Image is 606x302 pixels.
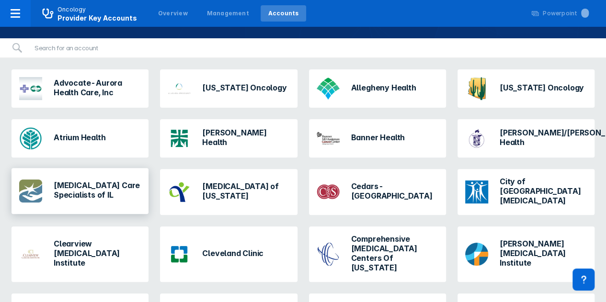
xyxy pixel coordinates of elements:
a: Cedars-[GEOGRAPHIC_DATA] [309,169,446,215]
a: [PERSON_NAME] Health [160,119,297,157]
h3: [PERSON_NAME] Health [202,128,289,147]
h3: Clearview [MEDICAL_DATA] Institute [54,239,141,268]
a: [MEDICAL_DATA] Care Specialists of IL [11,169,149,215]
img: alabama-oncology.png [168,77,191,100]
img: cedars-sinai-medical-center.png [317,180,340,203]
h3: Comprehensive [MEDICAL_DATA] Centers Of [US_STATE] [351,234,438,272]
h3: Cedars-[GEOGRAPHIC_DATA] [351,181,438,201]
h3: [US_STATE] Oncology [500,83,584,92]
img: dana-farber.png [465,243,488,266]
a: [PERSON_NAME]/[PERSON_NAME] Health [457,119,595,157]
a: Accounts [261,5,307,22]
img: comprehensive-cancer-centers-of-nevada.png [317,243,340,266]
p: Oncology [57,5,86,14]
img: city-hope.png [465,180,488,203]
a: [US_STATE] Oncology [160,69,297,108]
img: cleveland-clinic.png [168,243,191,266]
div: Powerpoint [543,9,589,18]
a: Banner Health [309,119,446,157]
a: Allegheny Health [309,69,446,108]
div: Management [207,9,249,18]
h3: Allegheny Health [351,83,416,92]
h3: [MEDICAL_DATA] Care Specialists of IL [54,180,141,200]
img: avera-health.png [168,130,191,147]
img: beth-israel-deaconess.png [465,127,488,150]
img: advocate-aurora.png [19,77,42,100]
a: Clearview [MEDICAL_DATA] Institute [11,226,149,282]
img: az-oncology-associates.png [465,77,488,100]
h3: [MEDICAL_DATA] of [US_STATE] [202,181,289,201]
h3: Atrium Health [54,133,105,142]
h3: City of [GEOGRAPHIC_DATA][MEDICAL_DATA] [500,177,587,205]
input: Search for an account [29,38,595,57]
h3: Advocate-Aurora Health Care, Inc [54,78,141,97]
a: Atrium Health [11,119,149,157]
a: Advocate-Aurora Health Care, Inc [11,69,149,108]
img: cancer-center-of-ks.png [168,180,191,203]
h3: [PERSON_NAME] [MEDICAL_DATA] Institute [500,239,587,268]
h3: [US_STATE] Oncology [202,83,286,92]
img: banner-md-anderson.png [317,127,340,150]
img: cancer-care-specialist-il.png [19,179,42,202]
img: atrium-health.png [19,127,42,150]
span: Provider Key Accounts [57,14,137,22]
a: City of [GEOGRAPHIC_DATA][MEDICAL_DATA] [457,169,595,215]
img: clearview-cancer-institute.png [19,243,42,266]
img: allegheny-general-hospital.png [317,77,340,100]
h3: Banner Health [351,133,405,142]
div: Accounts [268,9,299,18]
a: [PERSON_NAME] [MEDICAL_DATA] Institute [457,226,595,282]
a: [MEDICAL_DATA] of [US_STATE] [160,169,297,215]
a: Overview [150,5,195,22]
a: Management [199,5,257,22]
div: Overview [158,9,188,18]
h3: Cleveland Clinic [202,248,263,258]
a: Cleveland Clinic [160,226,297,282]
a: [US_STATE] Oncology [457,69,595,108]
a: Comprehensive [MEDICAL_DATA] Centers Of [US_STATE] [309,226,446,282]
